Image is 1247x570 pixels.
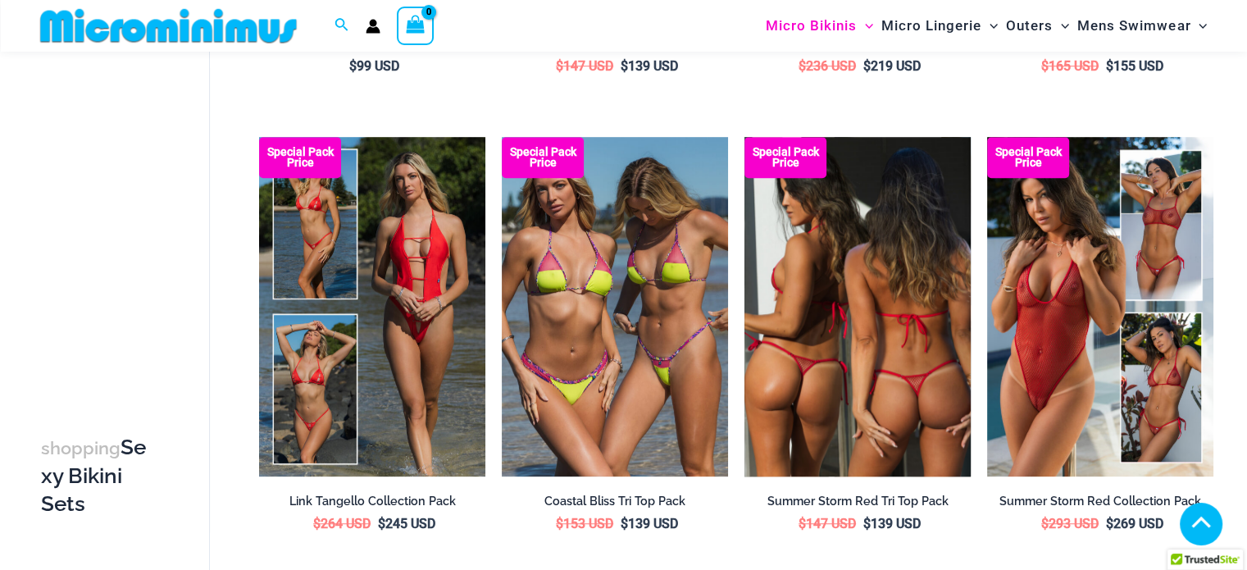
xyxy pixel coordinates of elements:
[987,494,1213,509] h2: Summer Storm Red Collection Pack
[1041,516,1049,531] span: $
[349,58,357,74] span: $
[799,516,806,531] span: $
[259,494,485,509] h2: Link Tangello Collection Pack
[41,55,189,383] iframe: TrustedSite Certified
[799,58,806,74] span: $
[621,516,678,531] bdi: 139 USD
[556,516,563,531] span: $
[1073,5,1211,47] a: Mens SwimwearMenu ToggleMenu Toggle
[556,516,613,531] bdi: 153 USD
[502,137,728,477] img: Coastal Bliss Leopard Sunset Tri Top Pack
[881,5,981,47] span: Micro Lingerie
[863,516,921,531] bdi: 139 USD
[313,516,371,531] bdi: 264 USD
[621,58,628,74] span: $
[863,58,921,74] bdi: 219 USD
[1041,58,1049,74] span: $
[987,147,1069,168] b: Special Pack Price
[1106,58,1163,74] bdi: 155 USD
[502,137,728,477] a: Coastal Bliss Leopard Sunset Tri Top Pack Coastal Bliss Leopard Sunset Tri Top Pack BCoastal Blis...
[259,137,485,477] img: Collection Pack
[502,494,728,515] a: Coastal Bliss Tri Top Pack
[759,2,1214,49] nav: Site Navigation
[981,5,998,47] span: Menu Toggle
[1053,5,1069,47] span: Menu Toggle
[863,516,871,531] span: $
[744,494,971,515] a: Summer Storm Red Tri Top Pack
[556,58,563,74] span: $
[1106,516,1113,531] span: $
[259,494,485,515] a: Link Tangello Collection Pack
[744,147,826,168] b: Special Pack Price
[313,516,321,531] span: $
[259,147,341,168] b: Special Pack Price
[1006,5,1053,47] span: Outers
[799,58,856,74] bdi: 236 USD
[397,7,435,44] a: View Shopping Cart, empty
[41,434,152,518] h3: Sexy Bikini Sets
[621,58,678,74] bdi: 139 USD
[1106,58,1113,74] span: $
[335,16,349,36] a: Search icon link
[863,58,871,74] span: $
[1190,5,1207,47] span: Menu Toggle
[744,137,971,477] a: Summer Storm Red Tri Top Pack F Summer Storm Red Tri Top Pack BSummer Storm Red Tri Top Pack B
[378,516,385,531] span: $
[1041,58,1099,74] bdi: 165 USD
[556,58,613,74] bdi: 147 USD
[799,516,856,531] bdi: 147 USD
[1002,5,1073,47] a: OutersMenu ToggleMenu Toggle
[1041,516,1099,531] bdi: 293 USD
[366,19,380,34] a: Account icon link
[34,7,303,44] img: MM SHOP LOGO FLAT
[621,516,628,531] span: $
[1077,5,1190,47] span: Mens Swimwear
[762,5,877,47] a: Micro BikinisMenu ToggleMenu Toggle
[877,5,1002,47] a: Micro LingerieMenu ToggleMenu Toggle
[744,494,971,509] h2: Summer Storm Red Tri Top Pack
[349,58,399,74] bdi: 99 USD
[502,147,584,168] b: Special Pack Price
[987,137,1213,477] img: Summer Storm Red Collection Pack F
[744,137,971,477] img: Summer Storm Red Tri Top Pack B
[259,137,485,477] a: Collection Pack Collection Pack BCollection Pack B
[987,137,1213,477] a: Summer Storm Red Collection Pack F Summer Storm Red Collection Pack BSummer Storm Red Collection ...
[41,438,121,458] span: shopping
[502,494,728,509] h2: Coastal Bliss Tri Top Pack
[378,516,435,531] bdi: 245 USD
[987,494,1213,515] a: Summer Storm Red Collection Pack
[1106,516,1163,531] bdi: 269 USD
[857,5,873,47] span: Menu Toggle
[766,5,857,47] span: Micro Bikinis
